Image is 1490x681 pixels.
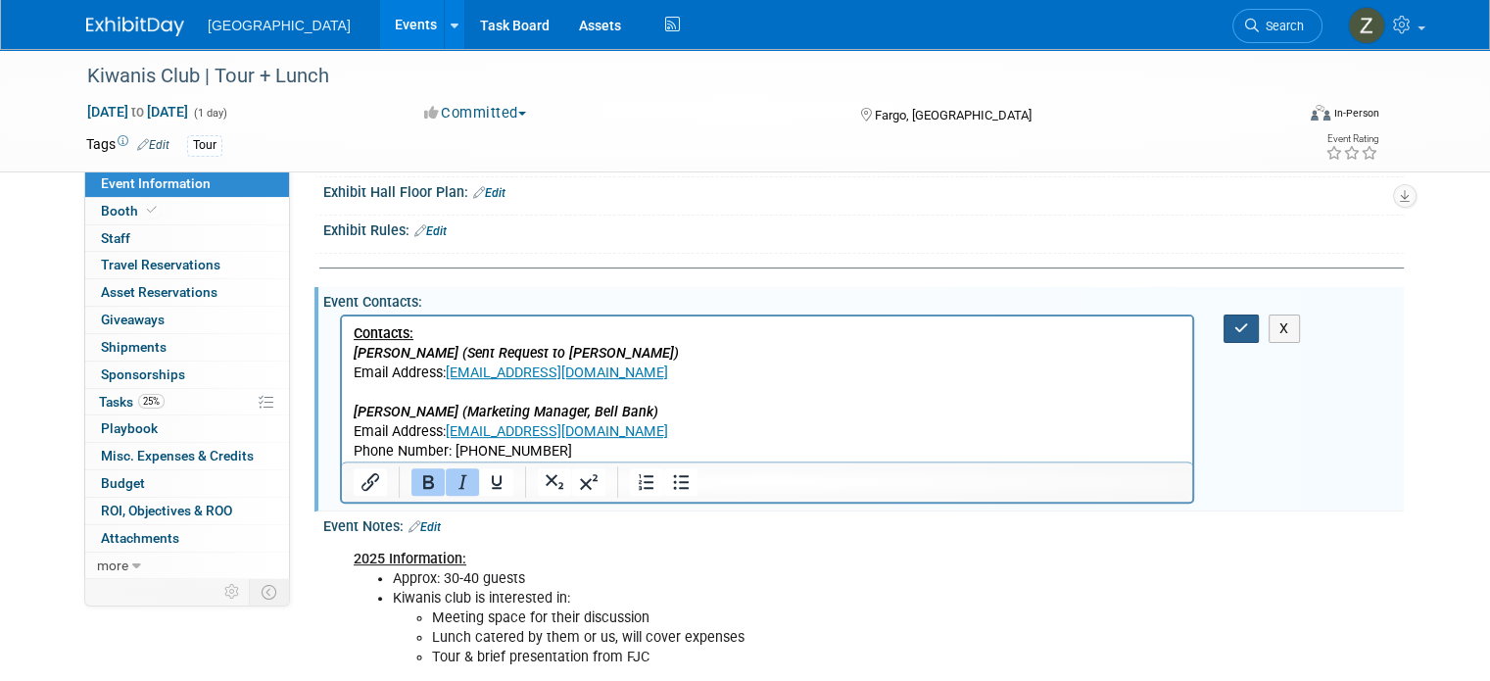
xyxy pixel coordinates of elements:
button: X [1269,315,1300,343]
div: Tour [187,135,222,156]
li: Approx: 30-40 guests [393,569,1182,589]
span: Misc. Expenses & Credits [101,448,254,463]
button: Numbered list [630,468,663,496]
p: Email Address: Email Address: Phone Number: [PHONE_NUMBER] [12,8,840,146]
b: Contacts: [12,9,72,25]
li: Meeting space for their discussion [432,608,1182,628]
li: Lunch catered by them or us, will cover expenses [432,628,1182,648]
a: Edit [137,138,169,152]
body: Rich Text Area. Press ALT-0 for help. [11,8,841,146]
div: Kiwanis Club | Tour + Lunch [80,59,1270,94]
li: Kiwanis club is interested in: [393,589,1182,667]
a: Event Information [85,170,289,197]
button: Insert/edit link [354,468,387,496]
img: ExhibitDay [86,17,184,36]
i: Booth reservation complete [147,205,157,216]
button: Bold [411,468,445,496]
button: Superscript [572,468,605,496]
a: Attachments [85,525,289,552]
span: [GEOGRAPHIC_DATA] [208,18,351,33]
span: Asset Reservations [101,284,217,300]
div: In-Person [1333,106,1379,121]
span: Tasks [99,394,165,410]
button: Underline [480,468,513,496]
span: Attachments [101,530,179,546]
a: [EMAIL_ADDRESS][DOMAIN_NAME] [104,48,326,65]
div: Event Format [1188,102,1379,131]
iframe: Rich Text Area [342,316,1192,462]
div: Event Rating [1325,134,1378,144]
button: Bullet list [664,468,697,496]
img: Format-Inperson.png [1311,105,1330,121]
span: to [128,104,147,120]
span: Staff [101,230,130,246]
a: Tasks25% [85,389,289,415]
button: Committed [417,103,534,123]
span: Event Information [101,175,211,191]
div: Event Notes: [323,511,1404,537]
a: Edit [473,186,505,200]
a: Asset Reservations [85,279,289,306]
a: Giveaways [85,307,289,333]
a: Travel Reservations [85,252,289,278]
span: Shipments [101,339,167,355]
span: Giveaways [101,312,165,327]
span: Sponsorships [101,366,185,382]
div: Exhibit Rules: [323,216,1404,241]
span: 25% [138,394,165,409]
td: Toggle Event Tabs [250,579,290,605]
li: Tour & brief presentation from FJC [432,648,1182,667]
div: Exhibit Hall Floor Plan: [323,177,1404,203]
a: ROI, Objectives & ROO [85,498,289,524]
span: Booth [101,203,161,219]
b: 2025 Information: [354,551,466,567]
a: [EMAIL_ADDRESS][DOMAIN_NAME] [104,107,326,123]
b: [PERSON_NAME] (Marketing Manager, Bell Bank) [12,87,316,104]
span: Budget [101,475,145,491]
img: Zoe Graham [1348,7,1385,44]
b: [PERSON_NAME] (Sent Request to [PERSON_NAME]) [12,28,337,45]
span: (1 day) [192,107,227,120]
td: Personalize Event Tab Strip [216,579,250,605]
span: ROI, Objectives & ROO [101,503,232,518]
a: more [85,553,289,579]
span: Travel Reservations [101,257,220,272]
a: Misc. Expenses & Credits [85,443,289,469]
a: Edit [409,520,441,534]
span: [DATE] [DATE] [86,103,189,121]
a: Budget [85,470,289,497]
a: Shipments [85,334,289,361]
a: Sponsorships [85,362,289,388]
a: Playbook [85,415,289,442]
a: Booth [85,198,289,224]
button: Subscript [538,468,571,496]
button: Italic [446,468,479,496]
span: Playbook [101,420,158,436]
td: Tags [86,134,169,157]
span: Fargo, [GEOGRAPHIC_DATA] [875,108,1032,122]
span: more [97,558,128,573]
div: Event Contacts: [323,287,1404,312]
a: Edit [414,224,447,238]
a: Staff [85,225,289,252]
span: Search [1259,19,1304,33]
a: Search [1232,9,1322,43]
